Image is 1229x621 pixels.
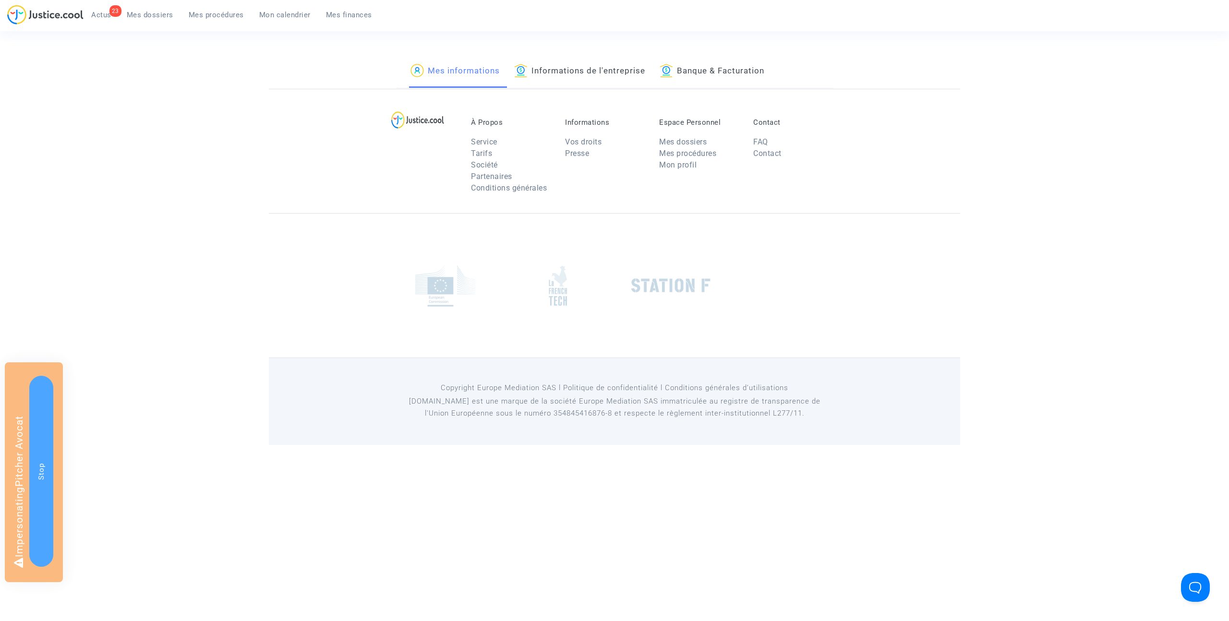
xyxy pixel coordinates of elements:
[396,395,833,419] p: [DOMAIN_NAME] est une marque de la société Europe Mediation SAS immatriculée au registre de tr...
[84,8,119,22] a: 23Actus
[631,278,711,293] img: stationf.png
[471,137,497,146] a: Service
[252,8,318,22] a: Mon calendrier
[471,149,492,158] a: Tarifs
[514,64,528,77] img: icon-banque.svg
[565,118,645,127] p: Informations
[415,265,475,307] img: europe_commision.png
[471,118,551,127] p: À Propos
[659,160,697,169] a: Mon profil
[659,149,716,158] a: Mes procédures
[119,8,181,22] a: Mes dossiers
[660,55,764,88] a: Banque & Facturation
[471,183,547,192] a: Conditions générales
[753,118,833,127] p: Contact
[410,64,424,77] img: icon-passager.svg
[514,55,645,88] a: Informations de l'entreprise
[318,8,380,22] a: Mes finances
[410,55,500,88] a: Mes informations
[259,11,311,19] span: Mon calendrier
[189,11,244,19] span: Mes procédures
[181,8,252,22] a: Mes procédures
[471,172,512,181] a: Partenaires
[565,137,602,146] a: Vos droits
[659,118,739,127] p: Espace Personnel
[753,149,782,158] a: Contact
[659,137,707,146] a: Mes dossiers
[1181,573,1210,602] iframe: Help Scout Beacon - Open
[326,11,372,19] span: Mes finances
[7,5,84,24] img: jc-logo.svg
[471,160,498,169] a: Société
[753,137,768,146] a: FAQ
[5,362,63,582] div: Impersonating
[660,64,673,77] img: icon-banque.svg
[127,11,173,19] span: Mes dossiers
[565,149,589,158] a: Presse
[549,265,567,306] img: french_tech.png
[109,5,121,17] div: 23
[396,382,833,394] p: Copyright Europe Mediation SAS l Politique de confidentialité l Conditions générales d’utilisa...
[91,11,111,19] span: Actus
[391,111,445,129] img: logo-lg.svg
